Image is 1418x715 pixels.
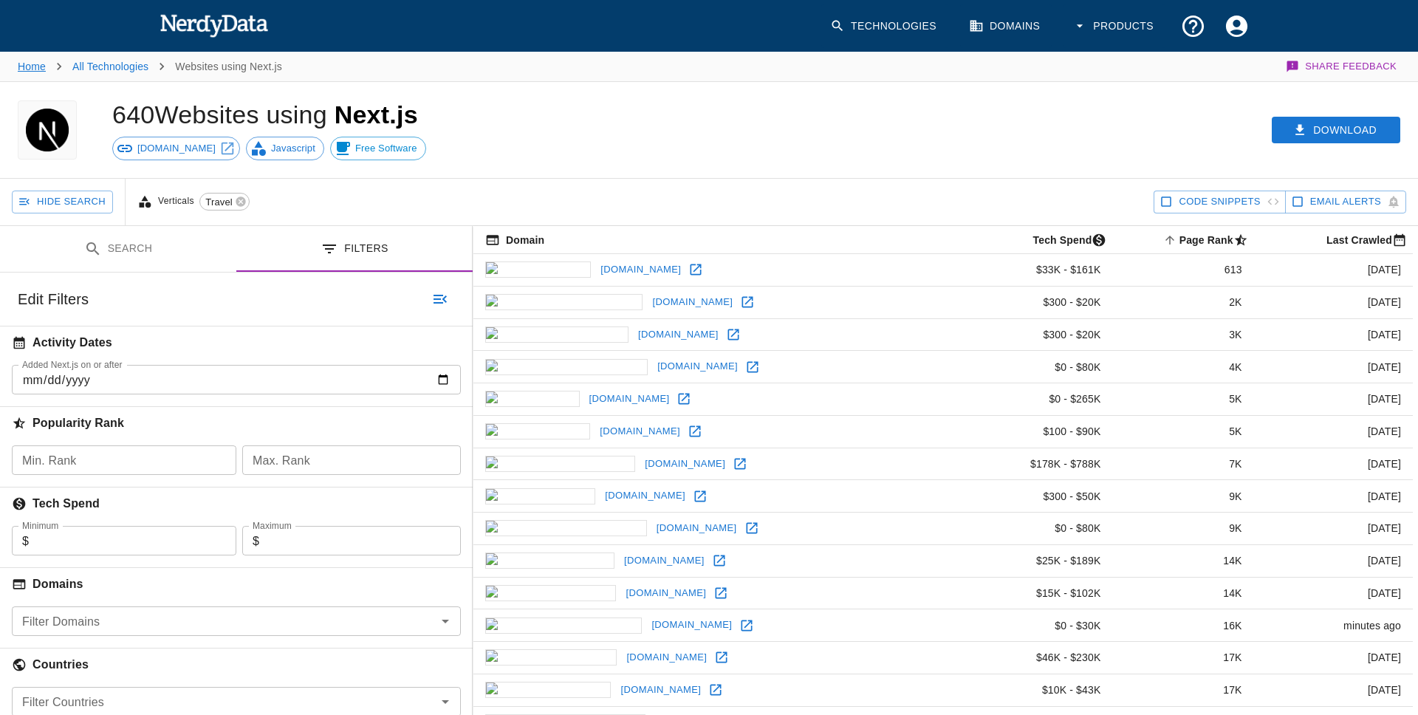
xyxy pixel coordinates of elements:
[18,287,89,311] h6: Edit Filters
[485,552,614,569] img: sandals.com icon
[1112,609,1253,642] td: 16K
[1254,642,1413,674] td: [DATE]
[705,679,727,701] a: Open copaair.com in new window
[1112,642,1253,674] td: 17K
[729,453,751,475] a: Open flightaware.com in new window
[1254,577,1413,609] td: [DATE]
[175,59,282,74] p: Websites using Next.js
[960,4,1052,48] a: Domains
[736,615,758,637] a: Open bernerzeitung.ch in new window
[485,585,616,601] img: cleartrip.com icon
[1112,286,1253,318] td: 2K
[1014,231,1113,249] span: The estimated minimum and maximum annual tech spend each webpage has, based on the free, freemium...
[347,141,425,156] span: Free Software
[1285,191,1406,213] button: Get email alerts with newly found website results. Click to enable.
[964,674,1113,706] td: $10K - $43K
[1254,544,1413,577] td: [DATE]
[741,517,763,539] a: Open thepointsguy.com in new window
[964,480,1113,513] td: $300 - $50K
[18,52,282,81] nav: breadcrumb
[623,646,710,669] a: [DOMAIN_NAME]
[1112,318,1253,351] td: 3K
[689,485,711,507] a: Open prtimes.jp in new window
[586,388,674,411] a: [DOMAIN_NAME]
[964,254,1113,287] td: $33K - $161K
[485,423,590,439] img: lush.com icon
[435,611,456,632] button: Open
[622,582,710,605] a: [DOMAIN_NAME]
[12,191,113,213] button: Hide Search
[964,383,1113,416] td: $0 - $265K
[1254,254,1413,287] td: [DATE]
[1254,609,1413,642] td: minutes ago
[1284,52,1400,81] button: Share Feedback
[1179,194,1260,211] span: Show Code Snippets
[1254,351,1413,383] td: [DATE]
[1160,231,1254,249] span: A page popularity ranking based on a domain's backlinks. Smaller numbers signal more popular doma...
[253,519,292,532] label: Maximum
[1254,383,1413,416] td: [DATE]
[485,231,544,249] span: The registered domain name (i.e. "nerdydata.com").
[596,420,684,443] a: [DOMAIN_NAME]
[485,359,648,375] img: couchsurfing.com icon
[24,100,70,160] img: Next.js logo
[684,420,706,442] a: Open lush.com in new window
[1112,577,1253,609] td: 14K
[710,646,733,668] a: Open eurostar.com in new window
[1112,383,1253,416] td: 5K
[648,291,736,314] a: [DOMAIN_NAME]
[1215,4,1258,48] button: Account Settings
[485,488,595,504] img: prtimes.jp icon
[1154,191,1285,213] button: Show Code Snippets
[964,513,1113,545] td: $0 - $80K
[22,358,123,371] label: Added Next.js on or after
[601,485,689,507] a: [DOMAIN_NAME]
[722,324,744,346] a: Open mapquest.com in new window
[964,448,1113,480] td: $178K - $788K
[263,141,323,156] span: Javascript
[485,261,591,278] img: goal.com icon
[1254,480,1413,513] td: [DATE]
[435,691,456,712] button: Open
[199,193,250,211] div: Travel
[1254,448,1413,480] td: [DATE]
[1254,415,1413,448] td: [DATE]
[620,550,708,572] a: [DOMAIN_NAME]
[485,294,643,310] img: lonelyplanet.com icon
[1112,674,1253,706] td: 17K
[1063,4,1165,48] button: Products
[741,356,764,378] a: Open couchsurfing.com in new window
[242,526,461,555] div: $
[964,415,1113,448] td: $100 - $90K
[18,61,46,72] a: Home
[1254,674,1413,706] td: [DATE]
[485,326,628,343] img: mapquest.com icon
[1171,4,1215,48] button: Support and Documentation
[485,520,647,536] img: thepointsguy.com icon
[485,682,611,698] img: copaair.com icon
[1310,194,1381,211] span: Get email alerts with newly found website results. Click to enable.
[964,318,1113,351] td: $300 - $20K
[673,388,695,410] a: Open ntt.com in new window
[485,617,642,634] img: bernerzeitung.ch icon
[964,642,1113,674] td: $46K - $230K
[160,10,268,40] img: NerdyData.com
[158,194,199,209] span: Verticals
[129,141,224,156] span: [DOMAIN_NAME]
[648,614,736,637] a: [DOMAIN_NAME]
[641,453,729,476] a: [DOMAIN_NAME]
[685,259,707,281] a: Open goal.com in new window
[246,137,324,160] a: Javascript
[1112,480,1253,513] td: 9K
[1254,318,1413,351] td: [DATE]
[12,526,236,555] div: $
[112,137,240,160] a: [DOMAIN_NAME]
[1272,117,1400,144] button: Download
[1254,286,1413,318] td: [DATE]
[634,324,722,346] a: [DOMAIN_NAME]
[964,577,1113,609] td: $15K - $102K
[1112,415,1253,448] td: 5K
[112,100,418,129] h1: 640 Websites using
[236,226,473,273] button: Filters
[708,550,730,572] a: Open sandals.com in new window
